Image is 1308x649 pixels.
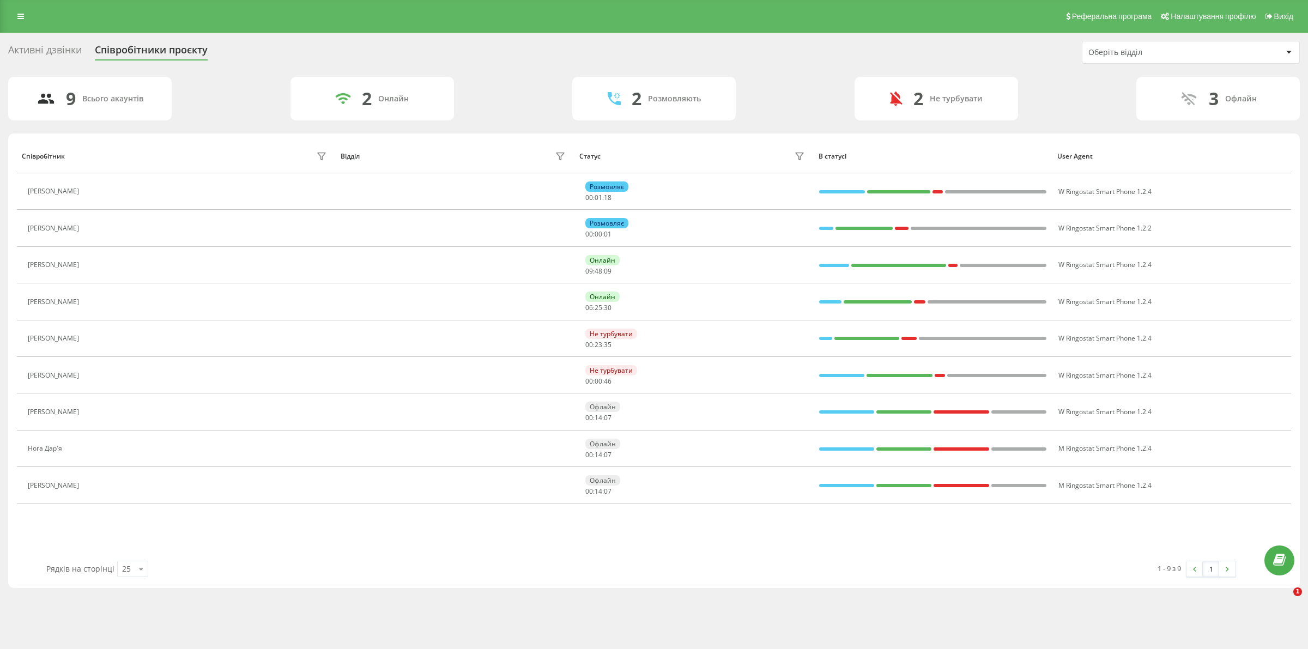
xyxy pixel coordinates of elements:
[585,266,593,276] span: 09
[585,229,593,239] span: 00
[341,153,360,160] div: Відділ
[819,153,1047,160] div: В статусі
[1158,563,1181,574] div: 1 - 9 з 9
[1293,587,1302,596] span: 1
[604,377,611,386] span: 46
[595,193,602,202] span: 01
[1058,333,1152,343] span: W Ringostat Smart Phone 1.2.4
[604,413,611,422] span: 07
[585,402,620,412] div: Офлайн
[585,377,593,386] span: 00
[95,44,208,61] div: Співробітники проєкту
[585,451,611,459] div: : :
[585,231,611,238] div: : :
[46,563,114,574] span: Рядків на сторінці
[1058,371,1152,380] span: W Ringostat Smart Phone 1.2.4
[585,304,611,312] div: : :
[28,408,82,416] div: [PERSON_NAME]
[122,563,131,574] div: 25
[585,488,611,495] div: : :
[585,439,620,449] div: Офлайн
[585,255,620,265] div: Онлайн
[362,88,372,109] div: 2
[930,94,983,104] div: Не турбувати
[604,450,611,459] span: 07
[585,340,593,349] span: 00
[595,377,602,386] span: 00
[1058,260,1152,269] span: W Ringostat Smart Phone 1.2.4
[22,153,65,160] div: Співробітник
[82,94,143,104] div: Всього акаунтів
[585,450,593,459] span: 00
[28,335,82,342] div: [PERSON_NAME]
[913,88,923,109] div: 2
[28,298,82,306] div: [PERSON_NAME]
[595,340,602,349] span: 23
[1225,94,1257,104] div: Офлайн
[604,303,611,312] span: 30
[585,341,611,349] div: : :
[632,88,641,109] div: 2
[1058,297,1152,306] span: W Ringostat Smart Phone 1.2.4
[585,329,637,339] div: Не турбувати
[1072,12,1152,21] span: Реферальна програма
[595,450,602,459] span: 14
[585,475,620,486] div: Офлайн
[8,44,82,61] div: Активні дзвінки
[579,153,601,160] div: Статус
[585,292,620,302] div: Онлайн
[604,340,611,349] span: 35
[28,187,82,195] div: [PERSON_NAME]
[378,94,409,104] div: Онлайн
[1171,12,1256,21] span: Налаштування профілю
[585,218,628,228] div: Розмовляє
[648,94,701,104] div: Розмовляють
[585,378,611,385] div: : :
[1058,223,1152,233] span: W Ringostat Smart Phone 1.2.2
[1058,481,1152,490] span: M Ringostat Smart Phone 1.2.4
[585,181,628,192] div: Розмовляє
[585,413,593,422] span: 00
[28,445,65,452] div: Нога Дар'я
[1058,407,1152,416] span: W Ringostat Smart Phone 1.2.4
[1057,153,1286,160] div: User Agent
[1058,187,1152,196] span: W Ringostat Smart Phone 1.2.4
[28,482,82,489] div: [PERSON_NAME]
[28,225,82,232] div: [PERSON_NAME]
[595,413,602,422] span: 14
[585,414,611,422] div: : :
[585,365,637,375] div: Не турбувати
[604,229,611,239] span: 01
[1058,444,1152,453] span: M Ringostat Smart Phone 1.2.4
[595,487,602,496] span: 14
[585,303,593,312] span: 06
[1088,48,1219,57] div: Оберіть відділ
[604,193,611,202] span: 18
[1274,12,1293,21] span: Вихід
[585,193,593,202] span: 00
[595,229,602,239] span: 00
[585,194,611,202] div: : :
[585,268,611,275] div: : :
[585,487,593,496] span: 00
[28,261,82,269] div: [PERSON_NAME]
[595,266,602,276] span: 48
[1209,88,1219,109] div: 3
[604,266,611,276] span: 09
[66,88,76,109] div: 9
[1271,587,1297,614] iframe: Intercom live chat
[595,303,602,312] span: 25
[28,372,82,379] div: [PERSON_NAME]
[604,487,611,496] span: 07
[1203,561,1219,577] a: 1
